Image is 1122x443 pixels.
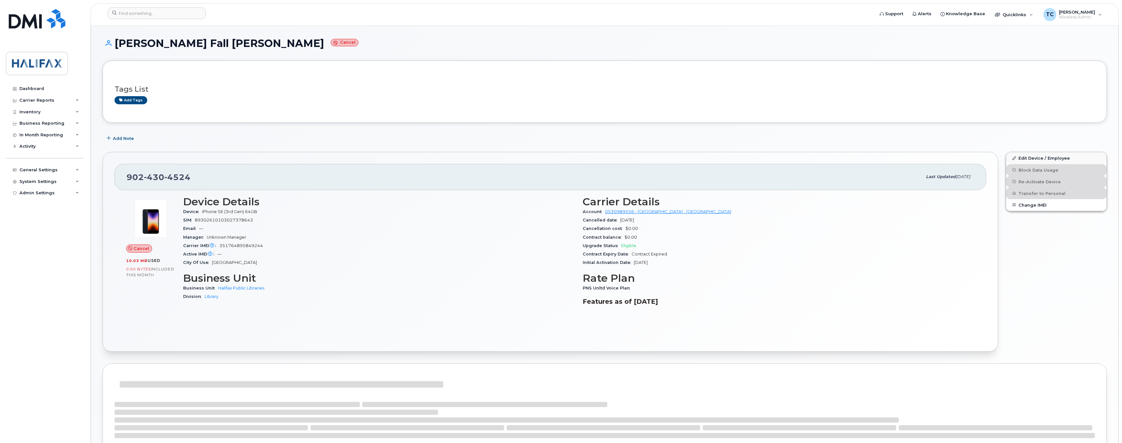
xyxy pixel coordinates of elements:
span: Contract Expired [632,252,667,256]
span: Add Note [113,135,134,142]
h3: Carrier Details [583,196,974,208]
span: [DATE] [634,260,648,265]
h1: [PERSON_NAME] Fall [PERSON_NAME] [103,38,1107,49]
span: Manager [183,235,207,240]
span: PNS Unltd Voice Plan [583,286,633,290]
span: Device [183,209,202,214]
small: Cancel [331,39,358,46]
h3: Rate Plan [583,272,974,284]
button: Re-Activate Device [1006,176,1106,187]
span: 4524 [164,172,191,182]
span: SIM [183,218,195,222]
iframe: Messenger Launcher [1094,415,1117,438]
span: Unknown Manager [207,235,246,240]
span: Cancelled date [583,218,620,222]
span: — [199,226,203,231]
a: Library [204,294,218,299]
a: 0530989556 - [GEOGRAPHIC_DATA] - [GEOGRAPHIC_DATA] [605,209,731,214]
span: $0.00 [624,235,637,240]
span: 89302610103027378643 [195,218,253,222]
span: Cancel [134,245,149,252]
span: [GEOGRAPHIC_DATA] [212,260,257,265]
span: included this month [126,267,174,277]
span: [DATE] [956,174,970,179]
button: Change IMEI [1006,199,1106,211]
span: Carrier IMEI [183,243,219,248]
img: image20231002-3703462-1angbar.jpeg [131,199,170,238]
span: Contract balance [583,235,624,240]
span: City Of Use [183,260,212,265]
span: Upgrade Status [583,243,621,248]
button: Add Note [103,132,139,144]
span: iPhone SE (3rd Gen) 64GB [202,209,257,214]
span: 0.00 Bytes [126,267,151,271]
a: Edit Device / Employee [1006,152,1106,164]
h3: Business Unit [183,272,575,284]
span: Business Unit [183,286,218,290]
span: Division [183,294,204,299]
span: used [148,258,160,263]
span: Active IMEI [183,252,217,256]
span: Eligible [621,243,636,248]
span: [DATE] [620,218,634,222]
span: 351764895849244 [219,243,263,248]
span: Account [583,209,605,214]
span: Re-Activate Device [1018,179,1061,184]
span: Cancellation cost [583,226,625,231]
h3: Device Details [183,196,575,208]
button: Block Data Usage [1006,164,1106,176]
span: Email [183,226,199,231]
span: Initial Activation Date [583,260,634,265]
span: $0.00 [625,226,638,231]
span: Contract Expiry Date [583,252,632,256]
h3: Tags List [115,85,1095,93]
span: — [217,252,222,256]
a: Add tags [115,96,147,104]
span: 430 [144,172,164,182]
a: Halifax Public Libraries [218,286,264,290]
button: Transfer to Personal [1006,187,1106,199]
span: 10.03 MB [126,258,148,263]
h3: Features as of [DATE] [583,298,974,305]
span: 902 [126,172,191,182]
span: Last updated [926,174,956,179]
